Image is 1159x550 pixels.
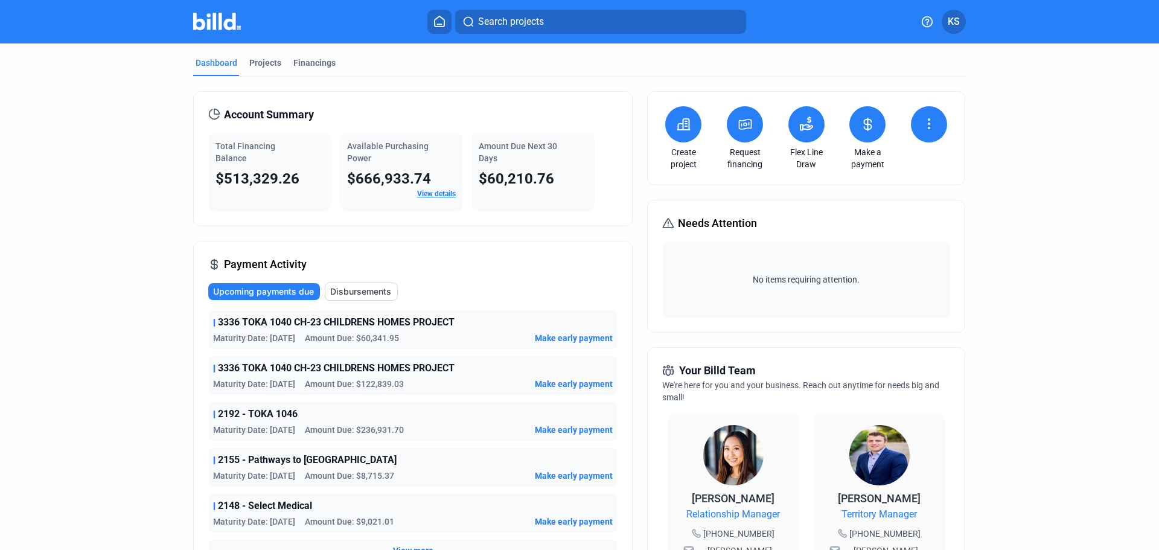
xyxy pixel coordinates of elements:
[849,528,921,540] span: [PHONE_NUMBER]
[478,14,544,29] span: Search projects
[347,170,431,187] span: $666,933.74
[196,57,237,69] div: Dashboard
[293,57,336,69] div: Financings
[479,141,557,163] span: Amount Due Next 30 Days
[216,170,299,187] span: $513,329.26
[667,273,945,286] span: No items requiring attention.
[846,146,889,170] a: Make a payment
[216,141,275,163] span: Total Financing Balance
[692,492,774,505] span: [PERSON_NAME]
[213,332,295,344] span: Maturity Date: [DATE]
[249,57,281,69] div: Projects
[224,106,314,123] span: Account Summary
[679,362,756,379] span: Your Billd Team
[218,453,397,467] span: 2155 - Pathways to [GEOGRAPHIC_DATA]
[535,470,613,482] button: Make early payment
[662,146,704,170] a: Create project
[213,470,295,482] span: Maturity Date: [DATE]
[948,14,960,29] span: KS
[305,378,404,390] span: Amount Due: $122,839.03
[417,190,456,198] a: View details
[193,13,241,30] img: Billd Company Logo
[213,424,295,436] span: Maturity Date: [DATE]
[479,170,554,187] span: $60,210.76
[703,425,764,485] img: Relationship Manager
[305,470,394,482] span: Amount Due: $8,715.37
[849,425,910,485] img: Territory Manager
[703,528,774,540] span: [PHONE_NUMBER]
[218,361,455,376] span: 3336 TOKA 1040 CH-23 CHILDRENS HOMES PROJECT
[224,256,307,273] span: Payment Activity
[535,378,613,390] button: Make early payment
[305,424,404,436] span: Amount Due: $236,931.70
[213,378,295,390] span: Maturity Date: [DATE]
[305,516,394,528] span: Amount Due: $9,021.01
[838,492,921,505] span: [PERSON_NAME]
[218,407,298,421] span: 2192 - TOKA 1046
[535,332,613,344] button: Make early payment
[325,283,398,301] button: Disbursements
[455,10,746,34] button: Search projects
[213,516,295,528] span: Maturity Date: [DATE]
[662,380,939,402] span: We're here for you and your business. Reach out anytime for needs big and small!
[208,283,320,300] button: Upcoming payments due
[785,146,828,170] a: Flex Line Draw
[535,516,613,528] button: Make early payment
[305,332,399,344] span: Amount Due: $60,341.95
[213,286,314,298] span: Upcoming payments due
[218,499,312,513] span: 2148 - Select Medical
[841,507,917,522] span: Territory Manager
[347,141,429,163] span: Available Purchasing Power
[724,146,766,170] a: Request financing
[686,507,780,522] span: Relationship Manager
[330,286,391,298] span: Disbursements
[942,10,966,34] button: KS
[678,215,757,232] span: Needs Attention
[218,315,455,330] span: 3336 TOKA 1040 CH-23 CHILDRENS HOMES PROJECT
[535,424,613,436] button: Make early payment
